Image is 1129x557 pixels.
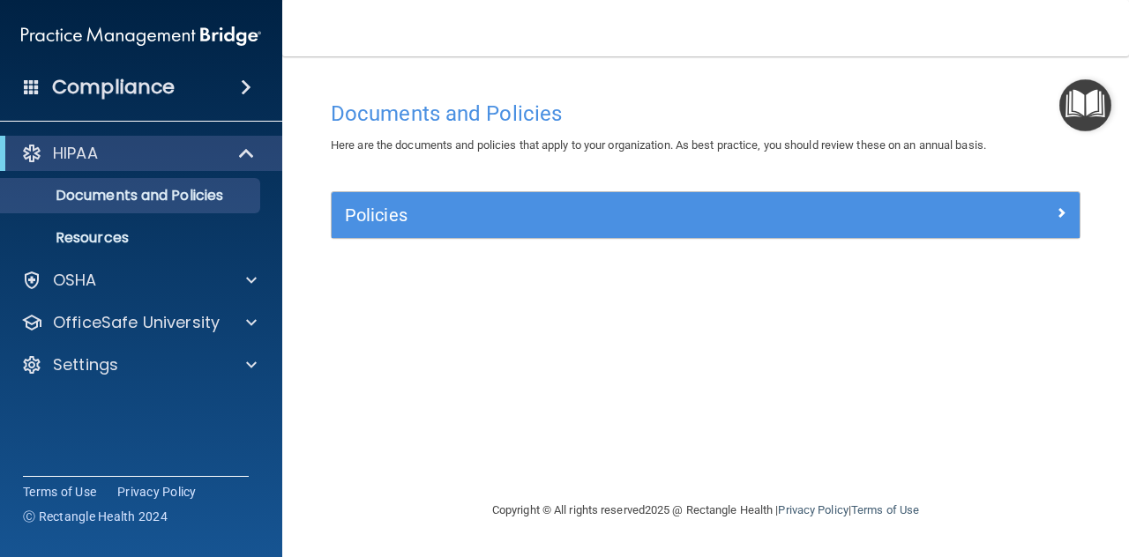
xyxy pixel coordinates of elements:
div: Copyright © All rights reserved 2025 @ Rectangle Health | | [384,482,1028,538]
h5: Policies [345,205,879,225]
a: Privacy Policy [117,483,197,501]
a: Terms of Use [851,503,919,516]
p: Resources [11,229,252,247]
p: HIPAA [53,143,98,164]
p: Settings [53,354,118,375]
a: OSHA [21,270,257,291]
p: OSHA [53,270,97,291]
img: PMB logo [21,19,261,54]
span: Ⓒ Rectangle Health 2024 [23,508,168,525]
iframe: Drift Widget Chat Controller [824,432,1108,502]
h4: Documents and Policies [331,102,1080,125]
a: Terms of Use [23,483,96,501]
a: Privacy Policy [778,503,848,516]
h4: Compliance [52,75,175,100]
a: OfficeSafe University [21,312,257,333]
p: OfficeSafe University [53,312,220,333]
p: Documents and Policies [11,187,252,204]
a: HIPAA [21,143,256,164]
a: Settings [21,354,257,375]
button: Open Resource Center [1059,79,1111,131]
span: Here are the documents and policies that apply to your organization. As best practice, you should... [331,138,986,152]
a: Policies [345,201,1066,229]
